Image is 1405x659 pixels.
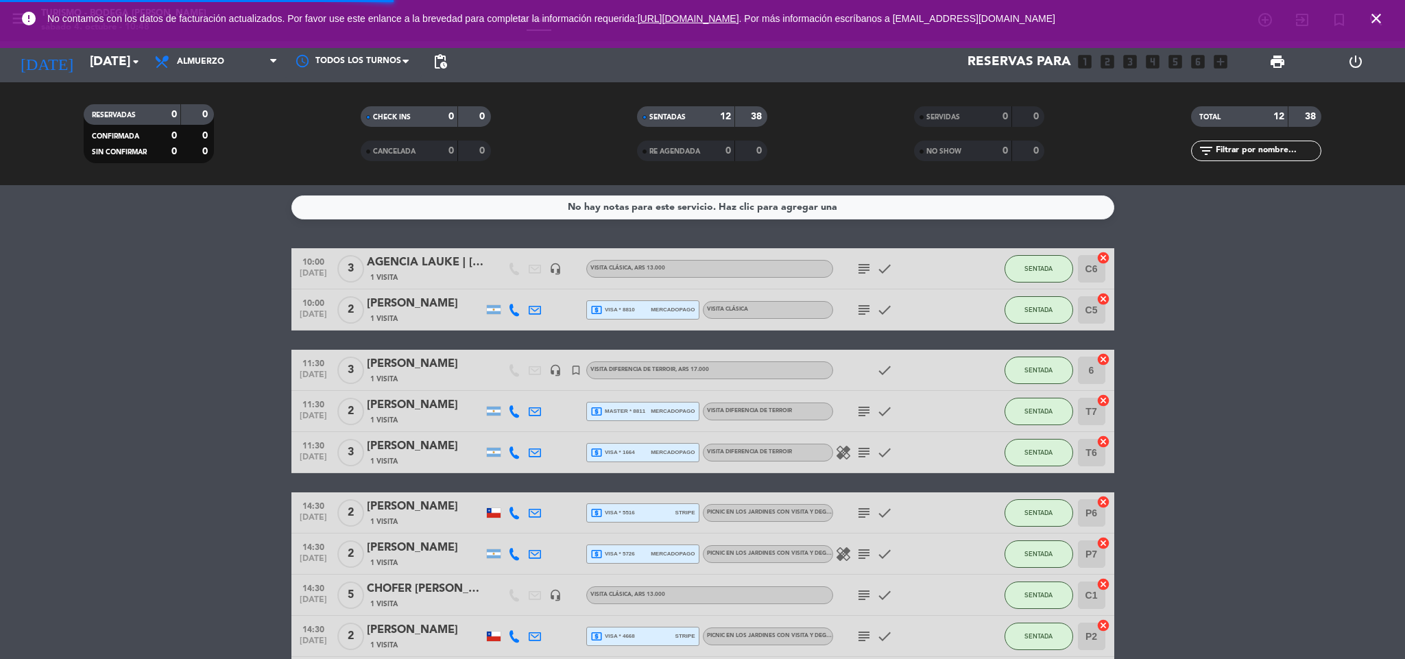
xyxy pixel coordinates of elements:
[707,307,748,312] span: VISITA CLÁSICA
[1096,435,1110,448] i: cancel
[590,630,603,643] i: local_atm
[367,396,483,414] div: [PERSON_NAME]
[337,398,364,425] span: 2
[1214,143,1321,158] input: Filtrar por nombre...
[296,355,331,370] span: 11:30
[570,364,582,376] i: turned_in_not
[296,595,331,611] span: [DATE]
[171,110,177,119] strong: 0
[549,364,562,376] i: headset_mic
[675,632,695,640] span: stripe
[632,265,665,271] span: , ARS 13.000
[1096,394,1110,407] i: cancel
[856,261,872,277] i: subject
[296,636,331,652] span: [DATE]
[568,200,837,215] div: No hay notas para este servicio. Haz clic para agregar una
[367,580,483,598] div: CHOFER [PERSON_NAME]
[47,13,1055,24] span: No contamos con los datos de facturación actualizados. Por favor use este enlance a la brevedad p...
[632,592,665,597] span: , ARS 13.000
[296,554,331,570] span: [DATE]
[590,446,603,459] i: local_atm
[1005,582,1073,609] button: SENTADA
[590,265,665,271] span: VISITA CLÁSICA
[856,546,872,562] i: subject
[876,444,893,461] i: check
[1098,53,1116,71] i: looks_two
[876,587,893,603] i: check
[876,302,893,318] i: check
[675,508,695,517] span: stripe
[367,355,483,373] div: [PERSON_NAME]
[296,411,331,427] span: [DATE]
[1347,53,1364,70] i: power_settings_new
[367,539,483,557] div: [PERSON_NAME]
[856,505,872,521] i: subject
[296,437,331,453] span: 11:30
[1002,146,1008,156] strong: 0
[590,630,635,643] span: visa * 4668
[296,310,331,326] span: [DATE]
[751,112,765,121] strong: 38
[1096,251,1110,265] i: cancel
[1076,53,1094,71] i: looks_one
[876,403,893,420] i: check
[296,513,331,529] span: [DATE]
[479,112,488,121] strong: 0
[1005,398,1073,425] button: SENTADA
[707,510,879,515] span: PICNIC EN LOS JARDINES CON VISITA Y DEGUSTACIÓN CLÁSICA
[739,13,1055,24] a: . Por más información escríbanos a [EMAIL_ADDRESS][DOMAIN_NAME]
[337,255,364,283] span: 3
[1024,306,1053,313] span: SENTADA
[367,621,483,639] div: [PERSON_NAME]
[968,54,1071,69] span: Reservas para
[1317,41,1395,82] div: LOG OUT
[1024,448,1053,456] span: SENTADA
[370,272,398,283] span: 1 Visita
[367,498,483,516] div: [PERSON_NAME]
[876,362,893,379] i: check
[171,131,177,141] strong: 0
[1005,255,1073,283] button: SENTADA
[651,407,695,416] span: mercadopago
[337,499,364,527] span: 2
[590,507,603,519] i: local_atm
[590,507,635,519] span: visa * 5516
[202,110,211,119] strong: 0
[1273,112,1284,121] strong: 12
[296,370,331,386] span: [DATE]
[590,304,603,316] i: local_atm
[202,131,211,141] strong: 0
[370,558,398,568] span: 1 Visita
[296,621,331,636] span: 14:30
[448,112,454,121] strong: 0
[128,53,144,70] i: arrow_drop_down
[296,396,331,411] span: 11:30
[370,599,398,610] span: 1 Visita
[856,444,872,461] i: subject
[649,114,686,121] span: SENTADAS
[675,367,709,372] span: , ARS 17.000
[448,146,454,156] strong: 0
[171,147,177,156] strong: 0
[651,448,695,457] span: mercadopago
[707,551,879,556] span: PICNIC EN LOS JARDINES CON VISITA Y DEGUSTACIÓN CLÁSICA
[549,263,562,275] i: headset_mic
[651,549,695,558] span: mercadopago
[876,261,893,277] i: check
[21,10,37,27] i: error
[856,628,872,645] i: subject
[296,538,331,554] span: 14:30
[856,403,872,420] i: subject
[590,405,646,418] span: master * 8811
[856,302,872,318] i: subject
[1024,509,1053,516] span: SENTADA
[876,628,893,645] i: check
[707,449,792,455] span: VISITA DIFERENCIA DE TERROIR
[651,305,695,314] span: mercadopago
[1198,143,1214,159] i: filter_list
[720,112,731,121] strong: 12
[835,546,852,562] i: healing
[296,579,331,595] span: 14:30
[1005,499,1073,527] button: SENTADA
[1005,540,1073,568] button: SENTADA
